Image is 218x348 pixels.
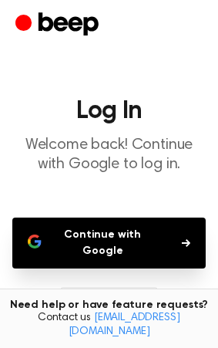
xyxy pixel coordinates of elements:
p: Welcome back! Continue with Google to log in. [12,136,206,174]
span: Contact us [9,312,209,339]
a: [EMAIL_ADDRESS][DOMAIN_NAME] [69,313,180,337]
a: Beep [15,10,102,40]
button: Continue with Google [12,218,206,269]
h1: Log In [12,99,206,123]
